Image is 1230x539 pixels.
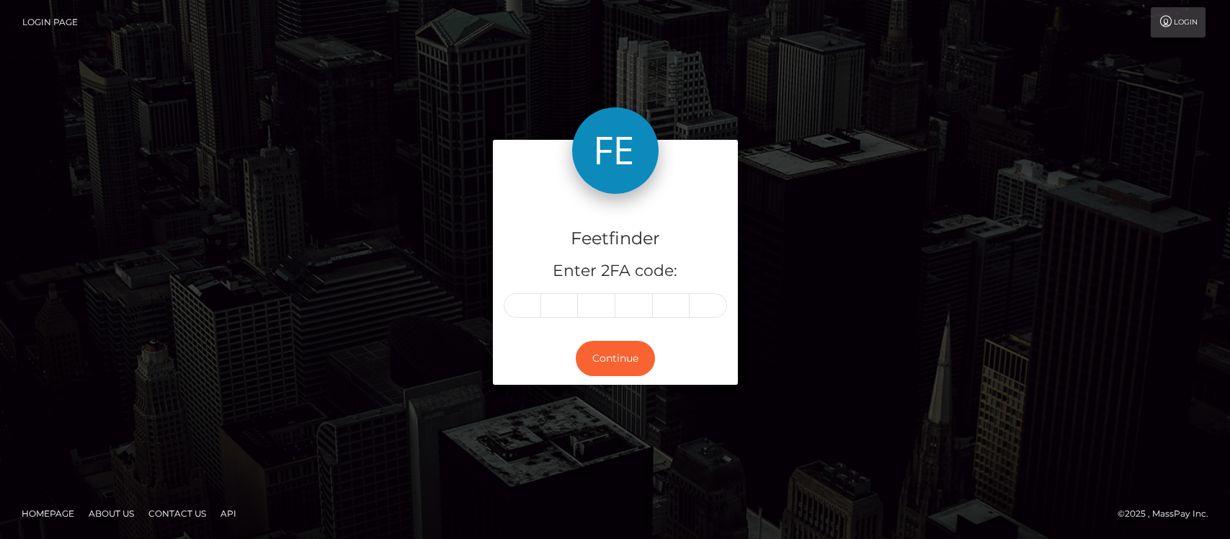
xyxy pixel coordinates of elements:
a: About Us [83,502,140,525]
a: Contact Us [143,502,212,525]
h4: Feetfinder [504,226,727,251]
img: Feetfinder [572,107,659,194]
a: API [215,502,242,525]
button: Continue [576,341,655,376]
a: Login [1151,7,1206,37]
h5: Enter 2FA code: [504,260,727,282]
a: Homepage [16,502,80,525]
a: Login Page [22,7,78,37]
div: © 2025 , MassPay Inc. [1118,506,1219,522]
